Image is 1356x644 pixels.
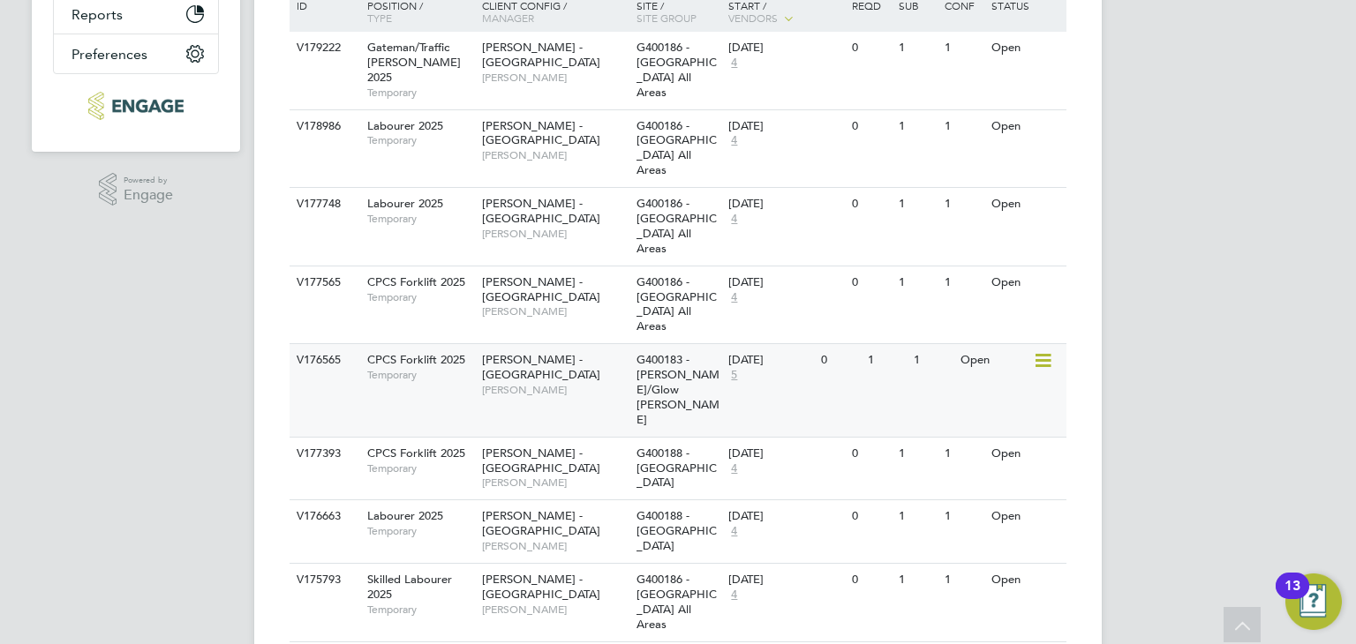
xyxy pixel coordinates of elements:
[482,227,628,241] span: [PERSON_NAME]
[987,110,1064,143] div: Open
[367,11,392,25] span: Type
[987,32,1064,64] div: Open
[637,274,717,334] span: G400186 - [GEOGRAPHIC_DATA] All Areas
[847,564,893,596] div: 0
[367,352,465,367] span: CPCS Forklift 2025
[367,446,465,461] span: CPCS Forklift 2025
[637,118,717,178] span: G400186 - [GEOGRAPHIC_DATA] All Areas
[863,344,909,377] div: 1
[367,524,473,538] span: Temporary
[54,34,218,73] button: Preferences
[637,446,717,490] span: G400188 - [GEOGRAPHIC_DATA]
[367,212,473,226] span: Temporary
[482,118,600,148] span: [PERSON_NAME] - [GEOGRAPHIC_DATA]
[909,344,955,377] div: 1
[367,368,473,382] span: Temporary
[292,32,354,64] div: V179222
[367,290,473,304] span: Temporary
[1285,573,1342,630] button: Open Resource Center, 13 new notifications
[637,40,717,100] span: G400186 - [GEOGRAPHIC_DATA] All Areas
[53,92,219,120] a: Go to home page
[940,438,986,470] div: 1
[728,11,778,25] span: Vendors
[728,56,740,71] span: 4
[124,188,173,203] span: Engage
[482,352,600,382] span: [PERSON_NAME] - [GEOGRAPHIC_DATA]
[894,438,940,470] div: 1
[482,196,600,226] span: [PERSON_NAME] - [GEOGRAPHIC_DATA]
[940,188,986,221] div: 1
[728,573,843,588] div: [DATE]
[987,564,1064,596] div: Open
[940,266,986,299] div: 1
[728,588,740,603] span: 4
[292,188,354,221] div: V177748
[987,188,1064,221] div: Open
[728,212,740,227] span: 4
[847,188,893,221] div: 0
[894,564,940,596] div: 1
[482,304,628,318] span: [PERSON_NAME]
[987,500,1064,533] div: Open
[367,274,465,289] span: CPCS Forklift 2025
[728,353,812,368] div: [DATE]
[482,71,628,85] span: [PERSON_NAME]
[637,11,697,25] span: Site Group
[482,572,600,602] span: [PERSON_NAME] - [GEOGRAPHIC_DATA]
[88,92,183,120] img: peacerecruitment-logo-retina.png
[367,461,473,476] span: Temporary
[367,508,443,523] span: Labourer 2025
[1284,586,1300,609] div: 13
[728,368,740,383] span: 5
[728,133,740,148] span: 4
[728,524,740,539] span: 4
[482,274,600,304] span: [PERSON_NAME] - [GEOGRAPHIC_DATA]
[940,500,986,533] div: 1
[99,173,174,206] a: Powered byEngage
[637,196,717,256] span: G400186 - [GEOGRAPHIC_DATA] All Areas
[637,508,717,553] span: G400188 - [GEOGRAPHIC_DATA]
[482,446,600,476] span: [PERSON_NAME] - [GEOGRAPHIC_DATA]
[728,290,740,305] span: 4
[292,344,354,377] div: V176565
[940,564,986,596] div: 1
[940,32,986,64] div: 1
[72,46,147,63] span: Preferences
[292,266,354,299] div: V177565
[728,41,843,56] div: [DATE]
[728,197,843,212] div: [DATE]
[894,500,940,533] div: 1
[847,110,893,143] div: 0
[728,119,843,134] div: [DATE]
[292,500,354,533] div: V176663
[847,32,893,64] div: 0
[482,383,628,397] span: [PERSON_NAME]
[367,86,473,100] span: Temporary
[728,461,740,476] span: 4
[482,40,600,70] span: [PERSON_NAME] - [GEOGRAPHIC_DATA]
[367,118,443,133] span: Labourer 2025
[847,438,893,470] div: 0
[292,438,354,470] div: V177393
[956,344,1033,377] div: Open
[637,352,719,427] span: G400183 - [PERSON_NAME]/Glow [PERSON_NAME]
[847,500,893,533] div: 0
[987,438,1064,470] div: Open
[817,344,863,377] div: 0
[367,603,473,617] span: Temporary
[367,572,452,602] span: Skilled Labourer 2025
[847,266,893,299] div: 0
[894,32,940,64] div: 1
[728,275,843,290] div: [DATE]
[482,476,628,490] span: [PERSON_NAME]
[72,6,123,23] span: Reports
[940,110,986,143] div: 1
[728,446,843,461] div: [DATE]
[637,572,717,632] span: G400186 - [GEOGRAPHIC_DATA] All Areas
[124,173,173,188] span: Powered by
[367,196,443,211] span: Labourer 2025
[482,148,628,162] span: [PERSON_NAME]
[894,266,940,299] div: 1
[367,133,473,147] span: Temporary
[987,266,1064,299] div: Open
